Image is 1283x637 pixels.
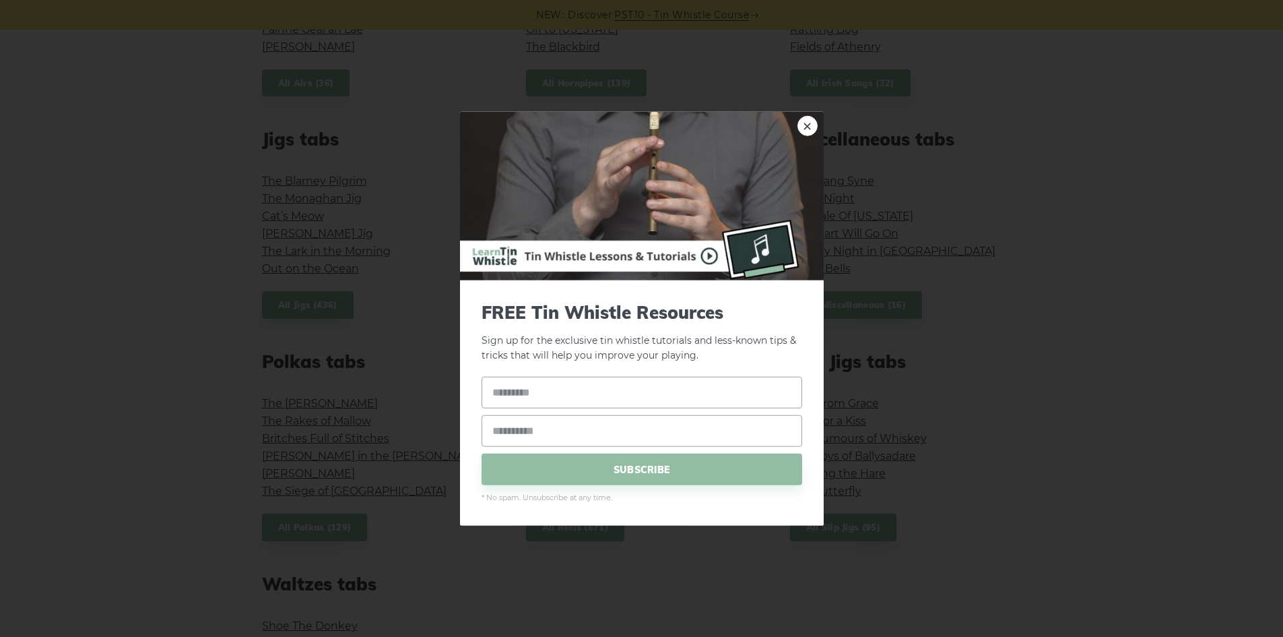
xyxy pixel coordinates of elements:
[482,301,802,363] p: Sign up for the exclusive tin whistle tutorials and less-known tips & tricks that will help you i...
[482,492,802,504] span: * No spam. Unsubscribe at any time.
[482,301,802,322] span: FREE Tin Whistle Resources
[797,115,818,135] a: ×
[482,454,802,485] span: SUBSCRIBE
[460,111,824,280] img: Tin Whistle Buying Guide Preview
